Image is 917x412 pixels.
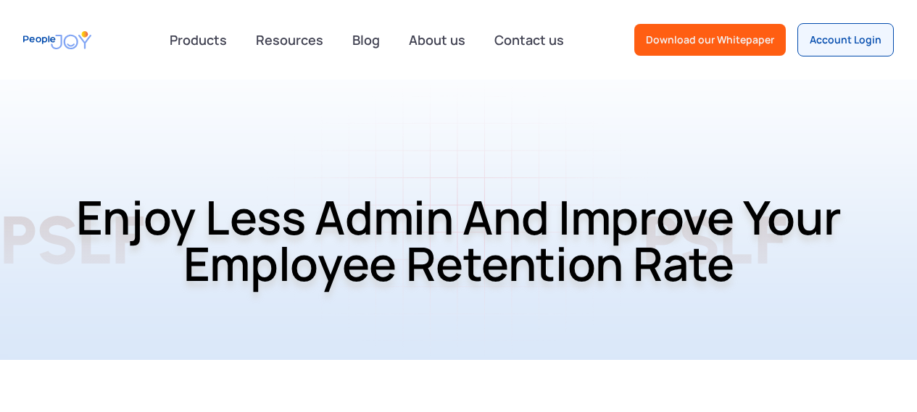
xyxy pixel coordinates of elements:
[247,24,332,56] a: Resources
[634,24,786,56] a: Download our Whitepaper
[344,24,389,56] a: Blog
[646,33,774,47] div: Download our Whitepaper
[11,156,906,324] h1: Enjoy Less Admin and Improve Your Employee Retention Rate
[23,24,91,56] a: home
[486,24,573,56] a: Contact us
[400,24,474,56] a: About us
[810,33,881,47] div: Account Login
[797,23,894,56] a: Account Login
[161,25,236,54] div: Products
